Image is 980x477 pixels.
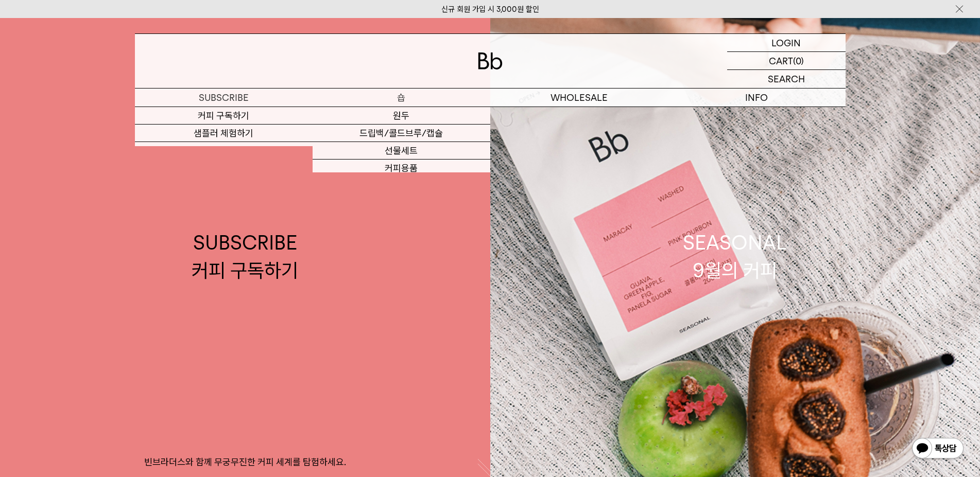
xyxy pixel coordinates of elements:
p: WHOLESALE [490,89,668,107]
a: 신규 회원 가입 시 3,000원 할인 [441,5,539,14]
p: INFO [668,89,846,107]
a: 오피스 커피구독 [135,142,313,160]
p: (0) [793,52,804,69]
div: SUBSCRIBE 커피 구독하기 [192,229,298,284]
div: SEASONAL 9월의 커피 [683,229,787,284]
a: 선물세트 [313,142,490,160]
p: LOGIN [771,34,801,51]
a: 커피 구독하기 [135,107,313,125]
a: CART (0) [727,52,846,70]
p: SEARCH [768,70,805,88]
img: 카카오톡 채널 1:1 채팅 버튼 [911,437,965,462]
a: 원두 [313,107,490,125]
img: 로고 [478,52,503,69]
a: LOGIN [727,34,846,52]
a: 드립백/콜드브루/캡슐 [313,125,490,142]
a: 샘플러 체험하기 [135,125,313,142]
a: SUBSCRIBE [135,89,313,107]
a: 숍 [313,89,490,107]
a: 커피용품 [313,160,490,177]
p: CART [769,52,793,69]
